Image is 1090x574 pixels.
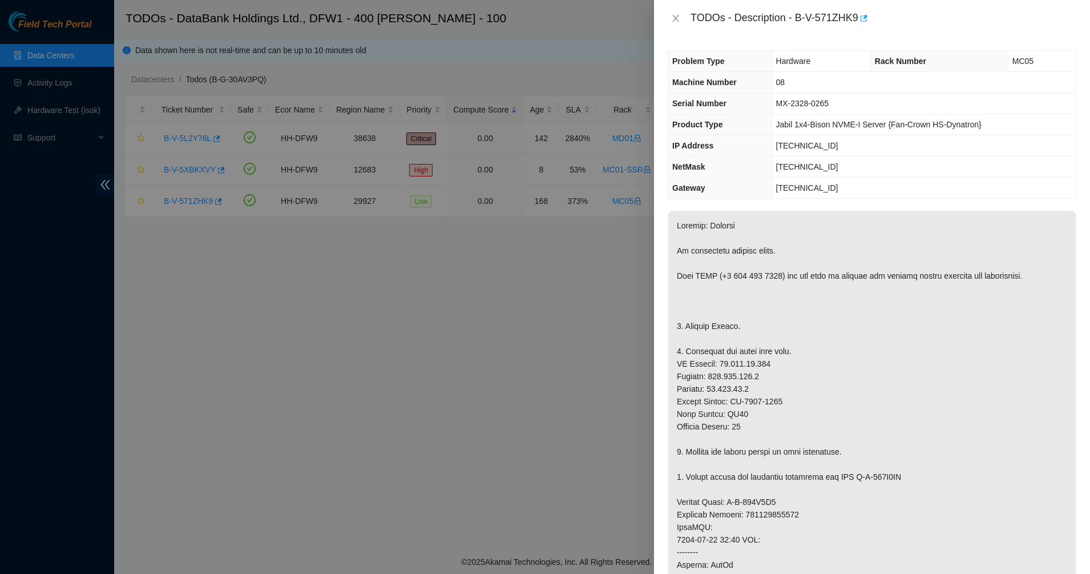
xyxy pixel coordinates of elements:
[691,9,1076,27] div: TODOs - Description - B-V-571ZHK9
[776,78,785,87] span: 08
[776,141,838,150] span: [TECHNICAL_ID]
[672,99,726,108] span: Serial Number
[776,99,829,108] span: MX-2328-0265
[671,14,680,23] span: close
[776,120,982,129] span: Jabil 1x4-Bison NVME-I Server {Fan-Crown HS-Dynatron}
[672,78,737,87] span: Machine Number
[668,13,684,24] button: Close
[672,183,705,192] span: Gateway
[672,162,705,171] span: NetMask
[776,162,838,171] span: [TECHNICAL_ID]
[672,141,713,150] span: IP Address
[1012,57,1034,66] span: MC05
[776,183,838,192] span: [TECHNICAL_ID]
[672,57,725,66] span: Problem Type
[776,57,811,66] span: Hardware
[672,120,722,129] span: Product Type
[875,57,926,66] span: Rack Number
